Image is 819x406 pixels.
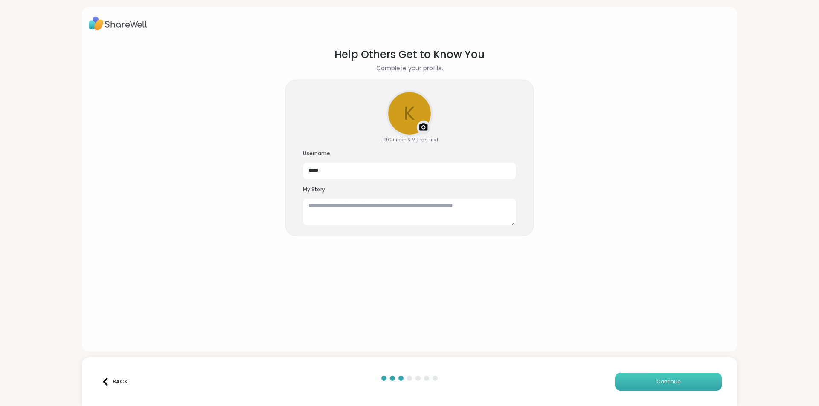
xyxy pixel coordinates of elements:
h2: Complete your profile. [376,64,443,73]
h3: Username [303,150,516,157]
h3: My Story [303,186,516,193]
h1: Help Others Get to Know You [334,47,485,62]
div: Back [102,378,128,386]
img: ShareWell Logo [89,14,147,33]
button: Back [97,373,131,391]
button: Continue [615,373,722,391]
span: Continue [656,378,680,386]
div: JPEG under 6 MB required [381,137,438,143]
